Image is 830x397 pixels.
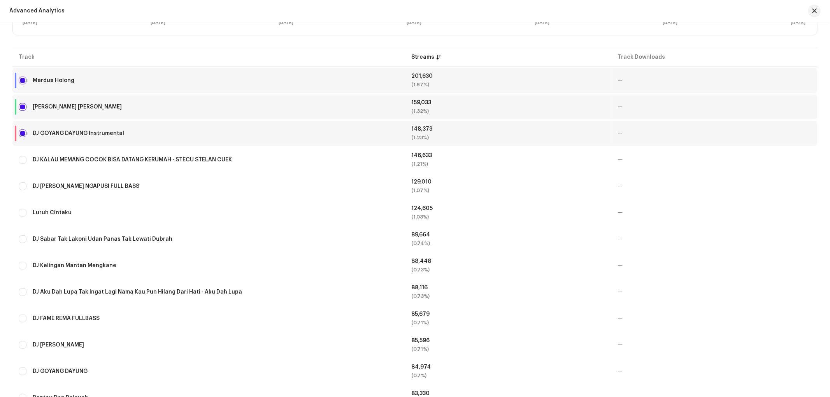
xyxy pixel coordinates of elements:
[411,82,605,87] div: (1.67%)
[411,320,605,325] div: (0.71%)
[411,108,605,114] div: (1.32%)
[618,263,811,268] div: —
[618,289,811,295] div: —
[411,267,605,273] div: (0.73%)
[411,364,605,370] div: 84,974
[411,338,605,343] div: 85,596
[618,316,811,321] div: —
[411,232,605,238] div: 89,664
[618,236,811,242] div: —
[411,391,605,396] div: 83,330
[618,369,811,374] div: —
[618,131,811,136] div: —
[151,20,165,25] text: [DATE]
[33,236,172,242] div: DJ Sabar Tak Lakoni Udan Panas Tak Lewati Dubrah
[411,214,605,220] div: (1.03%)
[411,188,605,193] div: (1.07%)
[411,259,605,264] div: 88,448
[411,135,605,140] div: (1.23%)
[411,73,605,79] div: 201,630
[618,210,811,215] div: —
[411,241,605,246] div: (0.74%)
[618,78,811,83] div: —
[663,20,677,25] text: [DATE]
[791,20,805,25] text: [DATE]
[33,289,242,295] div: DJ Aku Dah Lupa Tak Ingat Lagi Nama Kau Pun Hilang Dari Hati - Aku Dah Lupa
[411,346,605,352] div: (0.71%)
[411,126,605,132] div: 148,373
[279,20,293,25] text: [DATE]
[535,20,549,25] text: [DATE]
[411,206,605,211] div: 124,605
[411,153,605,158] div: 146,633
[618,104,811,110] div: —
[411,179,605,185] div: 129,010
[411,373,605,378] div: (0.7%)
[411,285,605,290] div: 88,116
[33,157,232,163] div: DJ KALAU MEMANG COCOK BISA DATANG KERUMAH - STECU STELAN CUEK
[411,294,605,299] div: (0.73%)
[618,157,811,163] div: —
[33,184,139,189] div: DJ RAISO NGAPUSI FULL BASS
[618,184,811,189] div: —
[407,20,421,25] text: [DATE]
[618,342,811,348] div: —
[411,100,605,105] div: 159,033
[411,161,605,167] div: (1.21%)
[411,311,605,317] div: 85,679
